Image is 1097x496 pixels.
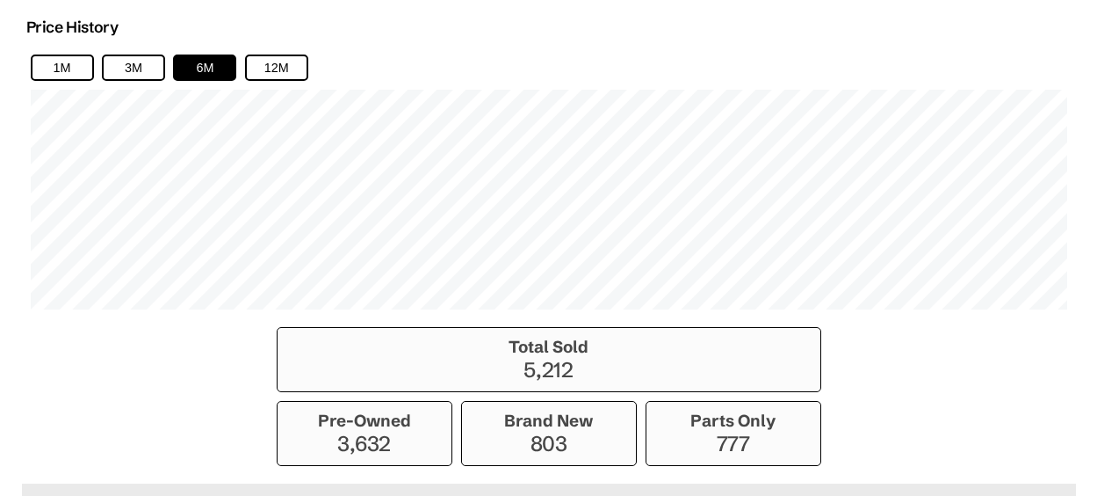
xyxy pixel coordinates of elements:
p: 777 [655,431,812,456]
button: 3M [102,55,165,81]
button: 1M [31,55,94,81]
p: 3,632 [286,431,443,456]
h2: Price History [26,18,119,37]
h3: Total Sold [286,337,812,357]
h3: Brand New [471,411,627,431]
h3: Pre-Owned [286,411,443,431]
h3: Parts Only [655,411,812,431]
button: 6M [173,55,236,81]
button: 12M [245,55,308,81]
p: 803 [471,431,627,456]
p: 5,212 [286,357,812,383]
